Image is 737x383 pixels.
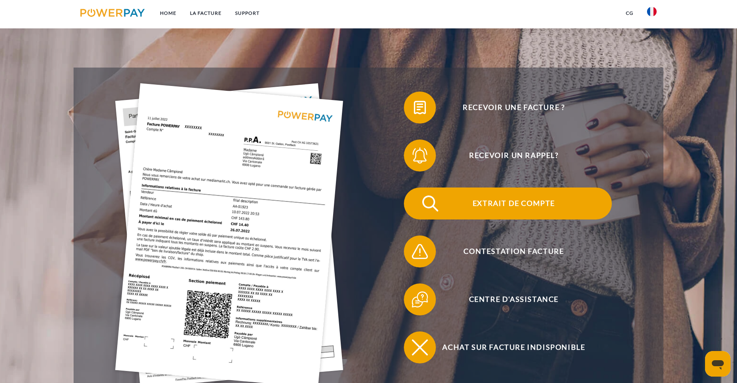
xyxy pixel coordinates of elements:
[410,241,430,261] img: qb_warning.svg
[410,289,430,309] img: qb_help.svg
[404,235,612,267] button: Contestation Facture
[228,6,266,20] a: Support
[404,331,612,363] button: Achat sur facture indisponible
[404,283,612,315] button: Centre d'assistance
[416,140,612,172] span: Recevoir un rappel?
[410,146,430,166] img: qb_bell.svg
[420,193,440,213] img: qb_search.svg
[404,188,612,219] button: Extrait de compte
[404,92,612,124] button: Recevoir une facture ?
[416,331,612,363] span: Achat sur facture indisponible
[416,283,612,315] span: Centre d'assistance
[416,188,612,219] span: Extrait de compte
[153,6,183,20] a: Home
[183,6,228,20] a: LA FACTURE
[705,351,731,377] iframe: Bouton de lancement de la fenêtre de messagerie
[410,98,430,118] img: qb_bill.svg
[410,337,430,357] img: qb_close.svg
[619,6,640,20] a: CG
[404,140,612,172] button: Recevoir un rappel?
[416,92,612,124] span: Recevoir une facture ?
[647,7,657,16] img: fr
[416,235,612,267] span: Contestation Facture
[80,9,145,17] img: logo-powerpay.svg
